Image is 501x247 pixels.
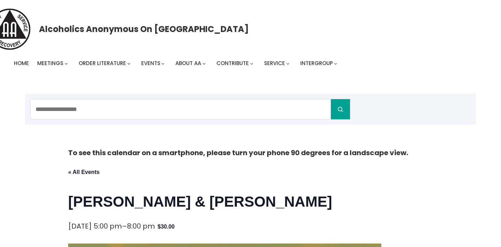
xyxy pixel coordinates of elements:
span: [DATE] 5:00 pm [68,221,122,231]
h1: [PERSON_NAME] & [PERSON_NAME] [68,192,433,212]
button: Intergroup submenu [334,62,337,65]
a: Service [264,58,285,68]
span: Home [14,59,29,67]
span: 8:00 pm [127,221,155,231]
span: Order Literature [79,59,126,67]
button: Order Literature submenu [127,62,130,65]
button: About AA submenu [202,62,206,65]
span: Events [141,59,160,67]
span: $30.00 [158,222,175,231]
button: Service submenu [286,62,289,65]
strong: To see this calendar on a smartphone, please turn your phone 90 degrees for a landscape view. [68,148,408,158]
a: Meetings [37,58,63,68]
a: Alcoholics Anonymous on [GEOGRAPHIC_DATA] [39,22,249,37]
span: About AA [175,59,201,67]
button: Contribute submenu [250,62,253,65]
span: Intergroup [300,59,333,67]
button: Search [331,99,350,119]
a: Login [437,77,455,94]
button: Cart [463,79,476,92]
span: Meetings [37,59,63,67]
a: Home [14,58,29,68]
span: Service [264,59,285,67]
a: Contribute [216,58,249,68]
a: Intergroup [300,58,333,68]
button: Events submenu [161,62,165,65]
span: Contribute [216,59,249,67]
nav: Intergroup [14,58,340,68]
button: Meetings submenu [65,62,68,65]
div: – [68,220,155,232]
a: About AA [175,58,201,68]
a: Events [141,58,160,68]
a: « All Events [68,169,100,175]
